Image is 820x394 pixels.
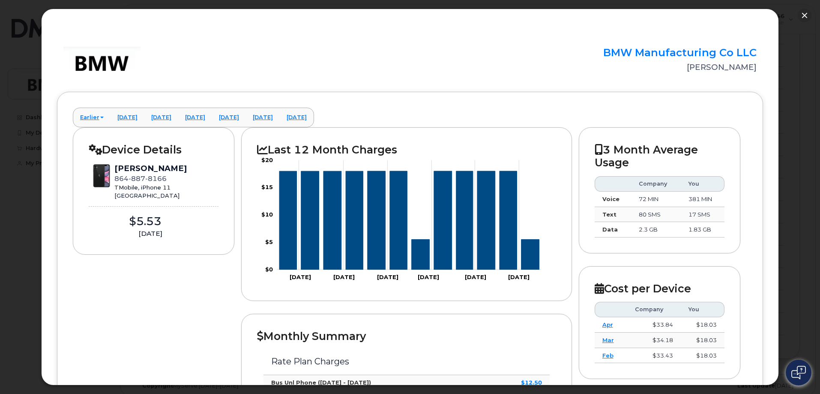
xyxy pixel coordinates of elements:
[145,174,167,183] span: 8166
[534,62,757,73] div: [PERSON_NAME]
[377,274,399,280] tspan: [DATE]
[465,274,486,280] tspan: [DATE]
[681,333,724,348] td: $18.03
[114,163,187,174] div: [PERSON_NAME]
[418,274,439,280] tspan: [DATE]
[602,226,618,233] strong: Data
[681,302,724,317] th: You
[631,207,680,223] td: 80 SMS
[627,317,680,333] td: $33.84
[595,143,725,169] h2: 3 Month Average Usage
[290,274,311,280] tspan: [DATE]
[265,238,273,245] tspan: $5
[89,229,212,238] div: [DATE]
[144,108,178,127] a: [DATE]
[681,192,725,207] td: 381 MIN
[114,183,187,199] div: TMobile, iPhone 11 [GEOGRAPHIC_DATA]
[631,222,680,238] td: 2.3 GB
[681,317,724,333] td: $18.03
[114,174,167,183] span: 864
[534,47,757,58] h2: BMW Manufacturing Co LLC
[631,176,680,192] th: Company
[89,143,219,156] h2: Device Details
[261,211,273,218] tspan: $10
[333,274,355,280] tspan: [DATE]
[602,195,619,202] strong: Voice
[261,156,273,163] tspan: $20
[595,282,725,295] h2: Cost per Device
[257,143,556,156] h2: Last 12 Month Charges
[627,333,680,348] td: $34.18
[509,274,530,280] tspan: [DATE]
[602,321,613,328] a: Apr
[261,156,542,280] g: Chart
[681,176,725,192] th: You
[631,192,680,207] td: 72 MIN
[246,108,280,127] a: [DATE]
[791,366,806,379] img: Open chat
[681,222,725,238] td: 1.83 GB
[681,207,725,223] td: 17 SMS
[280,108,314,127] a: [DATE]
[89,214,202,229] div: $5.53
[265,266,273,273] tspan: $0
[178,108,212,127] a: [DATE]
[279,171,539,270] g: Series
[261,184,273,191] tspan: $15
[602,211,616,218] strong: Text
[627,302,680,317] th: Company
[257,330,556,343] h2: Monthly Summary
[212,108,246,127] a: [DATE]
